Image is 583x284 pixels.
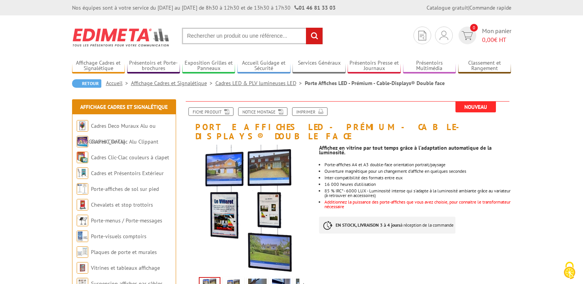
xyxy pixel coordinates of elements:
a: Imprimer [292,107,328,116]
img: Vitrines et tableaux affichage [77,262,88,274]
img: devis rapide [418,31,426,40]
a: Cadres Clic-Clac couleurs à clapet [91,154,169,161]
a: Affichage Cadres et Signalétique [72,60,125,72]
li: 85 % IRC* - 6000 LUX - Luminosité intense qui s'adapte à la luminosité ambiante grâce au variateu... [324,189,511,198]
a: Classement et Rangement [458,60,511,72]
a: Porte-visuels comptoirs [91,233,146,240]
img: Porte-menus / Porte-messages [77,215,88,226]
a: Affichage Cadres et Signalétique [131,80,215,87]
a: Présentoirs et Porte-brochures [127,60,180,72]
a: devis rapide 0 Mon panier 0,00€ HT [457,27,511,44]
img: Chevalets et stop trottoirs [77,199,88,210]
a: Cadres Clic-Clac Alu Clippant [91,138,158,145]
button: Cookies (fenêtre modale) [556,258,583,284]
img: Cookies (fenêtre modale) [560,261,579,280]
a: Services Généraux [292,60,346,72]
div: Nos équipes sont à votre service du [DATE] au [DATE] de 8h30 à 12h30 et de 13h30 à 17h30 [72,4,336,12]
input: Rechercher un produit ou une référence... [182,28,323,44]
span: Nouveau [455,102,496,112]
img: devis rapide [440,31,448,40]
a: Accueil [106,80,131,87]
a: Fiche produit [188,107,234,116]
img: Cadres Clic-Clac couleurs à clapet [77,152,88,163]
span: € HT [482,35,511,44]
li: Porte-affiches A4 et A3 double-face orientation portrait/paysage [324,162,511,167]
span: 0,00 [482,36,494,43]
li: 16 000 heures d’utilisation [324,182,511,187]
a: Cadres Deco Muraux Alu ou [GEOGRAPHIC_DATA] [77,122,156,145]
img: Plaques de porte et murales [77,246,88,258]
a: Notice Montage [238,107,287,116]
a: Affichage Cadres et Signalétique [80,104,168,110]
a: Porte-affiches de sol sur pied [91,185,159,192]
a: Catalogue gratuit [427,4,468,11]
img: 091601_porte_affiche_led.jpg [184,145,314,274]
strong: 01 46 81 33 03 [294,4,336,11]
span: Mon panier [482,27,511,44]
div: | [427,4,511,12]
img: Porte-affiches de sol sur pied [77,183,88,195]
a: Porte-menus / Porte-messages [91,217,162,224]
img: Cadres et Présentoirs Extérieur [77,167,88,179]
img: devis rapide [462,31,473,40]
a: Vitrines et tableaux affichage [91,264,160,271]
a: Exposition Grilles et Panneaux [182,60,235,72]
img: Edimeta [72,23,170,52]
a: Plaques de porte et murales [91,249,157,256]
li: Ouverture magnétique pour un changement d'affiche en quelques secondes [324,169,511,174]
a: Accueil Guidage et Sécurité [237,60,291,72]
img: Porte-visuels comptoirs [77,231,88,242]
a: Cadres et Présentoirs Extérieur [91,170,164,177]
strong: EN STOCK, LIVRAISON 3 à 4 jours [336,222,400,228]
strong: Affichez en vitrine par tout temps grâce à l'adaptation automatique de la luminosité. [319,144,492,156]
a: Présentoirs Multimédia [403,60,456,72]
a: Commande rapide [469,4,511,11]
span: 0 [470,24,478,32]
img: Cadres Deco Muraux Alu ou Bois [77,120,88,132]
a: Présentoirs Presse et Journaux [348,60,401,72]
input: rechercher [306,28,323,44]
li: Porte Affiches LED - Prémium - Cable-Displays® Double face [305,79,445,87]
a: Retour [72,79,101,88]
a: Cadres LED & PLV lumineuses LED [215,80,305,87]
li: Inter-compatibilité des formats entre eux [324,175,511,180]
p: à réception de la commande [319,217,455,234]
a: Chevalets et stop trottoirs [91,201,153,208]
font: Additionnez la puissance des porte-affiches que vous avez choisie, pour connaitre le transformate... [324,199,511,209]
